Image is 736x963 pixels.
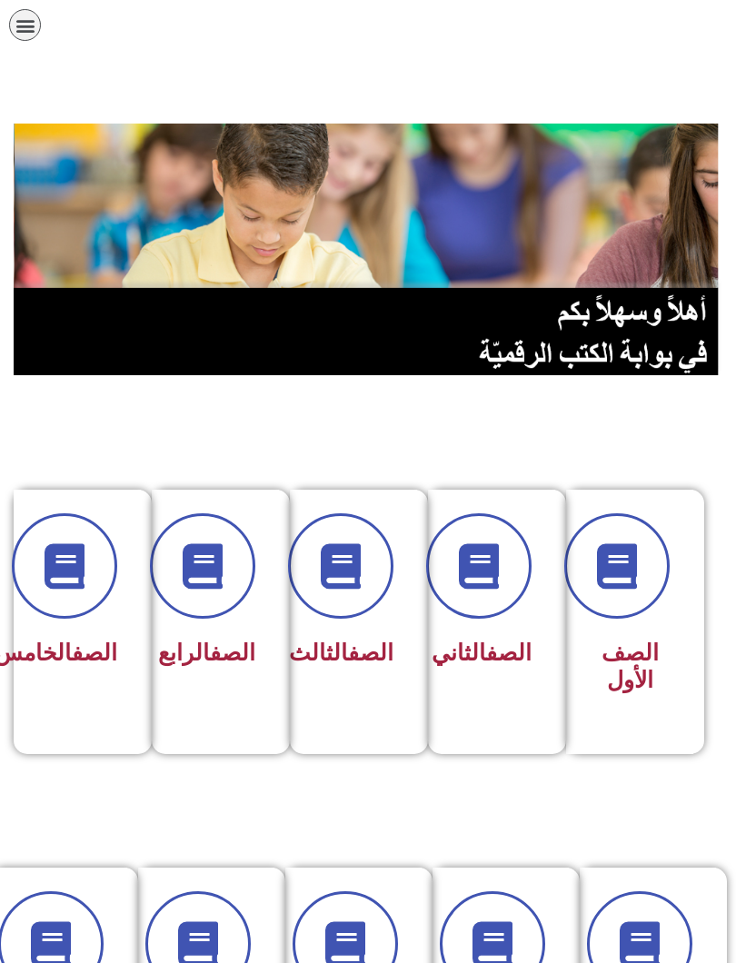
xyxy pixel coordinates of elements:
[210,640,255,666] a: الصف
[602,640,659,693] span: الصف الأول
[158,640,255,666] span: الرابع
[289,640,393,666] span: الثالث
[348,640,393,666] a: الصف
[486,640,532,666] a: الصف
[72,640,117,666] a: الصف
[432,640,532,666] span: الثاني
[9,9,41,41] div: כפתור פתיחת תפריט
